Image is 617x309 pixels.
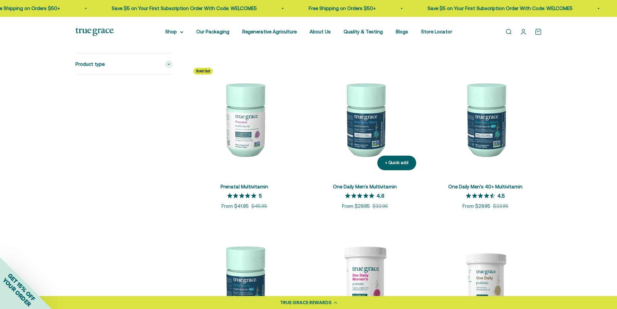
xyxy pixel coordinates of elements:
[310,29,331,34] a: About Us
[385,160,408,166] div: + Quick add
[342,202,370,210] sale-price: From $29.95
[429,63,542,175] img: One Daily Men's 40+ Multivitamin
[463,202,490,210] sale-price: From $29.95
[377,192,384,199] p: 4.8
[377,156,416,170] button: + Quick add
[227,191,259,200] span: 5 out 5 stars rating in total 4 reviews
[344,29,383,34] a: Quality & Testing
[345,191,377,200] span: 4.8 out 5 stars rating in total 6 reviews
[372,202,388,210] compare-at-price: $33.95
[251,202,267,210] compare-at-price: $45.95
[165,28,183,36] summary: Shop
[280,299,332,306] div: TRUE GRACE REWARDS
[309,63,421,175] img: One Daily Men's Multivitamin
[396,29,408,34] a: Blogs
[75,60,105,68] span: Product type
[221,184,268,189] a: Prenatal Multivitamin
[188,63,301,175] img: Daily Multivitamin to Support a Healthy Mom & Baby* For women during pre-conception, pregnancy, a...
[427,5,572,12] p: Save $5 on Your First Subscription Order With Code: WELCOME5
[242,29,297,34] a: Regenerative Agriculture
[222,202,249,210] sale-price: From $41.95
[308,6,375,11] a: Free Shipping on Orders $50+
[448,184,522,189] a: One Daily Men's 40+ Multivitamin
[466,191,497,200] span: 4.5 out 5 stars rating in total 4 reviews
[493,202,508,210] compare-at-price: $33.95
[75,54,173,75] summary: Product type
[1,277,32,308] span: YOUR ORDER
[259,192,262,199] p: 5
[497,192,505,199] p: 4.5
[196,29,229,34] a: Our Packaging
[421,29,452,34] a: Store Locator
[333,184,397,189] a: One Daily Men's Multivitamin
[111,5,256,12] p: Save $5 on Your First Subscription Order With Code: WELCOME5
[6,272,37,302] span: GET 15% OFF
